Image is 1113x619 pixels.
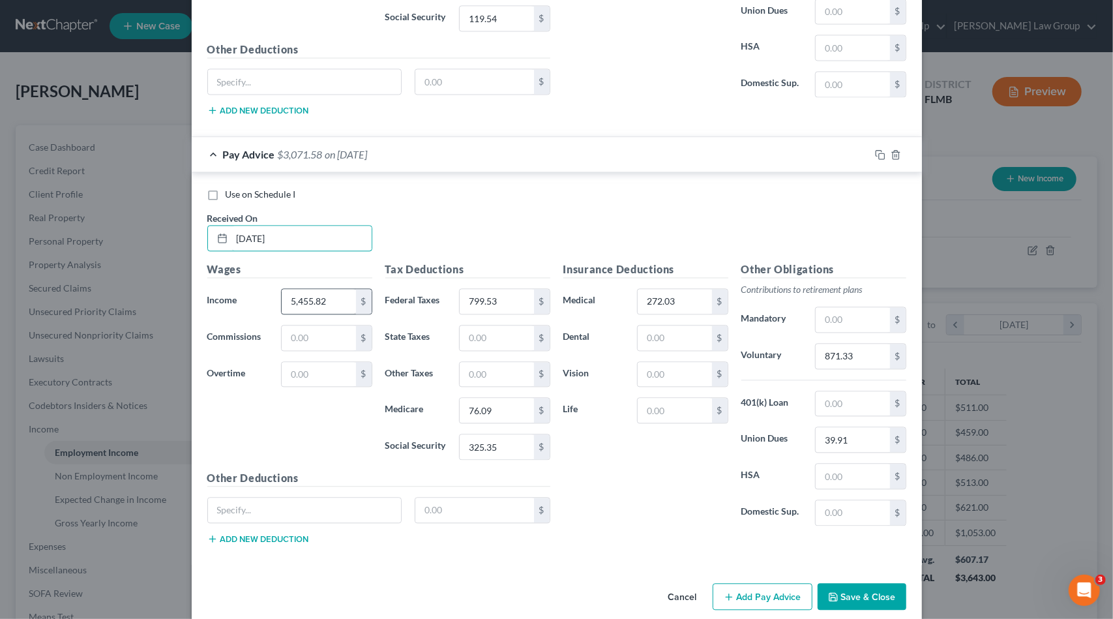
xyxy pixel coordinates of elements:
div: $ [534,289,550,314]
button: Add new deduction [207,105,309,115]
input: MM/DD/YYYY [232,226,372,250]
label: Medical [557,288,631,314]
input: 0.00 [816,344,889,369]
span: Income [207,294,237,305]
h5: Tax Deductions [385,262,550,278]
input: 0.00 [638,325,711,350]
input: 0.00 [816,391,889,416]
input: 0.00 [816,35,889,60]
label: Federal Taxes [379,288,453,314]
label: Domestic Sup. [735,71,809,97]
label: Social Security [379,434,453,460]
button: Cancel [658,584,707,611]
input: 0.00 [282,289,355,314]
div: $ [356,289,372,314]
div: $ [890,72,906,97]
input: 0.00 [460,398,533,423]
label: Domestic Sup. [735,500,809,526]
input: 0.00 [816,500,889,525]
div: $ [890,307,906,332]
input: 0.00 [460,434,533,459]
div: $ [890,427,906,452]
label: Voluntary [735,343,809,369]
div: $ [356,325,372,350]
h5: Other Obligations [741,262,906,278]
h5: Wages [207,262,372,278]
div: $ [534,6,550,31]
label: Other Taxes [379,361,453,387]
div: $ [534,398,550,423]
input: 0.00 [638,289,711,314]
span: on [DATE] [325,148,368,160]
label: 401(k) Loan [735,391,809,417]
div: $ [712,289,728,314]
div: $ [890,391,906,416]
input: 0.00 [415,69,534,94]
div: $ [534,325,550,350]
div: $ [712,325,728,350]
input: 0.00 [460,289,533,314]
input: 0.00 [816,464,889,489]
label: Dental [557,325,631,351]
input: Specify... [208,498,402,522]
label: Overtime [201,361,275,387]
iframe: Intercom live chat [1069,575,1100,606]
label: State Taxes [379,325,453,351]
label: HSA [735,35,809,61]
input: 0.00 [638,362,711,387]
div: $ [890,35,906,60]
input: Specify... [208,69,402,94]
div: $ [712,398,728,423]
input: 0.00 [816,72,889,97]
label: Union Dues [735,427,809,453]
label: Social Security [379,5,453,31]
h5: Insurance Deductions [563,262,728,278]
p: Contributions to retirement plans [741,283,906,296]
div: $ [890,464,906,489]
input: 0.00 [816,307,889,332]
span: Pay Advice [223,148,275,160]
button: Save & Close [818,583,906,611]
div: $ [356,362,372,387]
input: 0.00 [282,362,355,387]
input: 0.00 [816,427,889,452]
div: $ [534,362,550,387]
span: $3,071.58 [278,148,323,160]
button: Add new deduction [207,534,309,544]
div: $ [534,69,550,94]
input: 0.00 [282,325,355,350]
label: Mandatory [735,307,809,333]
label: Commissions [201,325,275,351]
label: Medicare [379,397,453,423]
input: 0.00 [460,6,533,31]
button: Add Pay Advice [713,583,812,611]
div: $ [890,344,906,369]
span: Received On [207,213,258,224]
div: $ [534,434,550,459]
div: $ [712,362,728,387]
label: Life [557,397,631,423]
h5: Other Deductions [207,470,550,487]
h5: Other Deductions [207,42,550,58]
span: Use on Schedule I [226,189,296,200]
label: HSA [735,463,809,489]
div: $ [890,500,906,525]
input: 0.00 [460,362,533,387]
input: 0.00 [415,498,534,522]
input: 0.00 [638,398,711,423]
input: 0.00 [460,325,533,350]
span: 3 [1095,575,1106,585]
div: $ [534,498,550,522]
label: Vision [557,361,631,387]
